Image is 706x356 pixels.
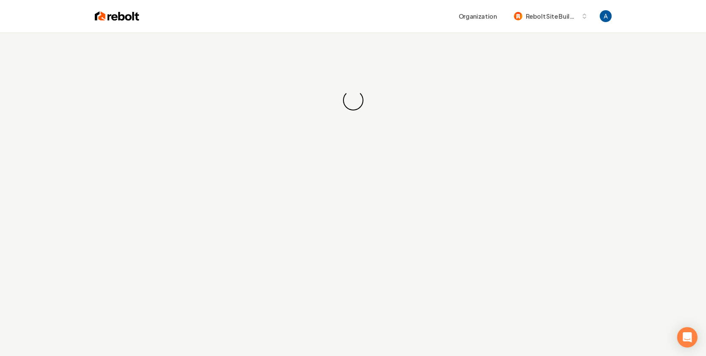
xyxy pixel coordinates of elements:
button: Organization [454,8,502,24]
img: Andrew Magana [600,10,612,22]
span: Rebolt Site Builder [526,12,578,21]
div: Loading [343,90,363,110]
button: Open user button [600,10,612,22]
img: Rebolt Logo [95,10,139,22]
div: Open Intercom Messenger [677,327,697,348]
img: Rebolt Site Builder [514,12,522,20]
